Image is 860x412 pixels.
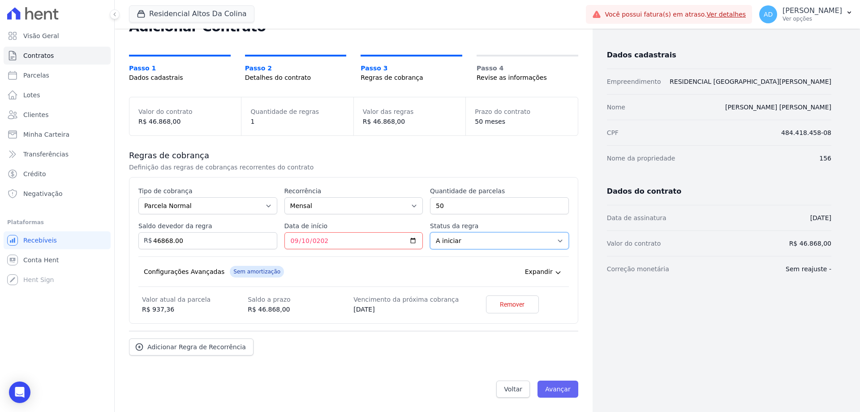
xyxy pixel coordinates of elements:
[138,186,277,195] label: Tipo de cobrança
[4,106,111,124] a: Clientes
[783,15,842,22] p: Ver opções
[138,230,152,245] span: R$
[783,6,842,15] p: [PERSON_NAME]
[4,126,111,143] a: Minha Carteira
[361,64,462,73] span: Passo 3
[607,238,661,249] dt: Valor do contrato
[248,294,353,305] dt: Saldo a prazo
[486,295,539,313] a: Remover
[363,106,456,117] dt: Valor das regras
[670,76,831,87] dd: RESIDENCIAL [GEOGRAPHIC_DATA][PERSON_NAME]
[504,385,522,394] span: Voltar
[138,117,232,126] dd: R$ 46.868,00
[23,110,48,119] span: Clientes
[786,264,831,274] dd: Sem reajuste -
[607,213,666,223] dt: Data de assinatura
[430,186,569,195] label: Quantidade de parcelas
[4,47,111,65] a: Contratos
[9,382,30,403] div: Open Intercom Messenger
[142,294,248,305] dt: Valor atual da parcela
[353,305,459,314] dd: [DATE]
[430,221,569,230] label: Status da regra
[4,231,111,249] a: Recebíveis
[129,338,254,356] a: Adicionar Regra de Recorrência
[789,238,831,249] dd: R$ 46.868,00
[250,117,344,126] dd: 1
[363,117,456,126] dd: R$ 46.868,00
[607,264,669,274] dt: Correção monetária
[250,106,344,117] dt: Quantidade de regras
[605,10,746,19] span: Você possui fatura(s) em atraso.
[23,189,63,198] span: Negativação
[496,381,530,398] a: Voltar
[475,117,568,126] dd: 50 meses
[781,127,831,138] dd: 484.418.458-08
[607,127,619,138] dt: CPF
[248,305,353,314] dd: R$ 46.868,00
[4,86,111,104] a: Lotes
[361,73,462,82] span: Regras de cobrança
[147,343,246,351] span: Adicionar Regra de Recorrência
[353,294,459,305] dt: Vencimento da próxima cobrança
[7,217,107,228] div: Plataformas
[23,91,40,100] span: Lotes
[142,305,248,314] dd: R$ 937,36
[138,221,277,230] label: Saldo devedor da regra
[144,267,224,276] div: Configurações Avançadas
[129,64,231,73] span: Passo 1
[129,5,254,22] button: Residencial Altos Da Colina
[284,186,423,195] label: Recorrência
[23,236,57,245] span: Recebíveis
[764,11,773,17] span: AD
[129,55,578,82] nav: Progress
[138,106,232,117] dt: Valor do contrato
[537,381,578,398] input: Avançar
[23,71,49,80] span: Parcelas
[4,185,111,203] a: Negativação
[284,221,423,230] label: Data de início
[707,11,746,18] a: Ver detalhes
[477,64,578,73] span: Passo 4
[525,267,553,276] span: Expandir
[725,102,831,113] dd: [PERSON_NAME] [PERSON_NAME]
[230,266,284,278] span: Sem amortização
[752,2,860,27] button: AD [PERSON_NAME] Ver opções
[607,153,675,164] dt: Nome da propriedade
[810,213,831,223] dd: [DATE]
[475,106,568,117] dt: Prazo do contrato
[819,153,831,164] dd: 156
[4,27,111,45] a: Visão Geral
[23,130,69,139] span: Minha Carteira
[4,251,111,269] a: Conta Hent
[23,31,59,40] span: Visão Geral
[4,165,111,183] a: Crédito
[607,102,625,113] dt: Nome
[245,73,347,82] span: Detalhes do contrato
[129,163,430,172] p: Definição das regras de cobranças recorrentes do contrato
[23,51,54,60] span: Contratos
[4,66,111,84] a: Parcelas
[607,76,661,87] dt: Empreendimento
[4,145,111,163] a: Transferências
[245,64,347,73] span: Passo 2
[23,150,69,159] span: Transferências
[607,49,831,61] h3: Dados cadastrais
[500,300,525,309] span: Remover
[477,73,578,82] span: Revise as informações
[23,256,59,265] span: Conta Hent
[129,73,231,82] span: Dados cadastrais
[129,150,578,161] h3: Regras de cobrança
[23,169,46,178] span: Crédito
[607,185,831,198] h3: Dados do contrato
